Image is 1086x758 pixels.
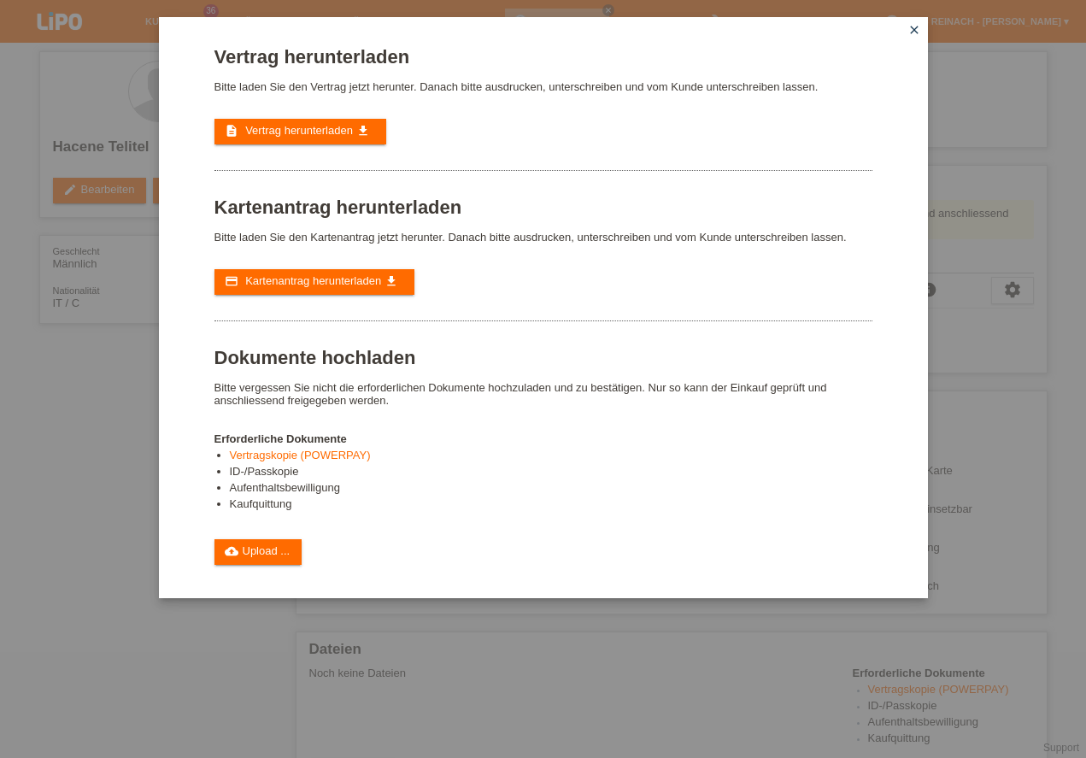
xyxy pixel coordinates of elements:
[230,465,872,481] li: ID-/Passkopie
[903,21,925,41] a: close
[214,381,872,407] p: Bitte vergessen Sie nicht die erforderlichen Dokumente hochzuladen und zu bestätigen. Nur so kann...
[230,497,872,514] li: Kaufquittung
[225,274,238,288] i: credit_card
[214,197,872,218] h1: Kartenantrag herunterladen
[214,269,414,295] a: credit_card Kartenantrag herunterladen get_app
[230,481,872,497] li: Aufenthaltsbewilligung
[214,539,302,565] a: cloud_uploadUpload ...
[214,119,386,144] a: description Vertrag herunterladen get_app
[245,274,381,287] span: Kartenantrag herunterladen
[225,124,238,138] i: description
[230,449,371,461] a: Vertragskopie (POWERPAY)
[907,23,921,37] i: close
[214,347,872,368] h1: Dokumente hochladen
[245,124,353,137] span: Vertrag herunterladen
[225,544,238,558] i: cloud_upload
[214,432,872,445] h4: Erforderliche Dokumente
[214,80,872,93] p: Bitte laden Sie den Vertrag jetzt herunter. Danach bitte ausdrucken, unterschreiben und vom Kunde...
[214,46,872,68] h1: Vertrag herunterladen
[214,231,872,244] p: Bitte laden Sie den Kartenantrag jetzt herunter. Danach bitte ausdrucken, unterschreiben und vom ...
[385,274,398,288] i: get_app
[356,124,370,138] i: get_app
